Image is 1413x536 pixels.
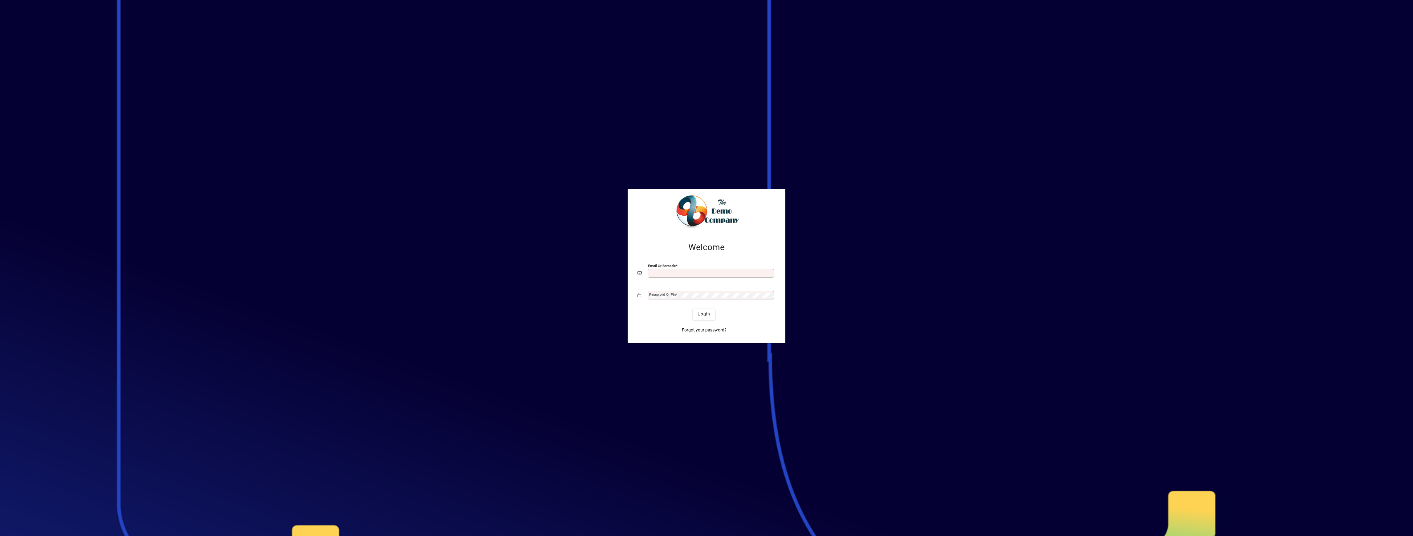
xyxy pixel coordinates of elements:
[693,309,715,320] button: Login
[698,311,710,317] span: Login
[649,292,676,297] mat-label: Password or Pin
[648,263,676,268] mat-label: Email or Barcode
[679,325,729,336] a: Forgot your password?
[682,327,727,333] span: Forgot your password?
[637,242,776,253] h2: Welcome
